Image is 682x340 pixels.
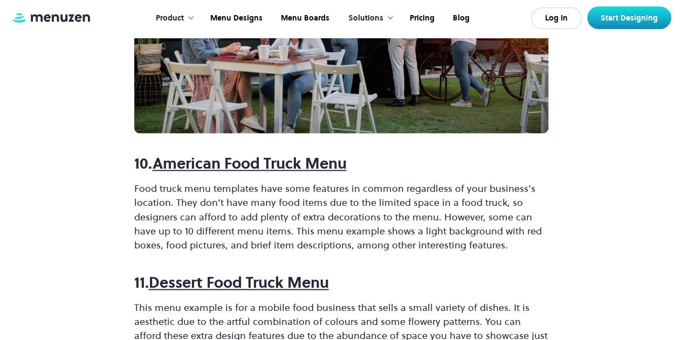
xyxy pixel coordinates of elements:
a: American Food Truck Menu [153,153,347,174]
div: Product [145,2,200,35]
a: Menu Boards [271,2,337,35]
div: Product [156,12,184,24]
div: Solutions [348,12,383,24]
a: Log In [531,8,582,29]
strong: 10. [134,153,153,174]
a: Start Designing [587,6,671,29]
a: Pricing [399,2,443,35]
a: Dessert Food Truck Menu [149,272,329,293]
p: Food truck menu templates have some features in common regardless of your business’s location. Th... [134,182,548,252]
div: Solutions [337,2,399,35]
strong: 11. [134,272,149,293]
a: Menu Designs [200,2,271,35]
a: Blog [443,2,478,35]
